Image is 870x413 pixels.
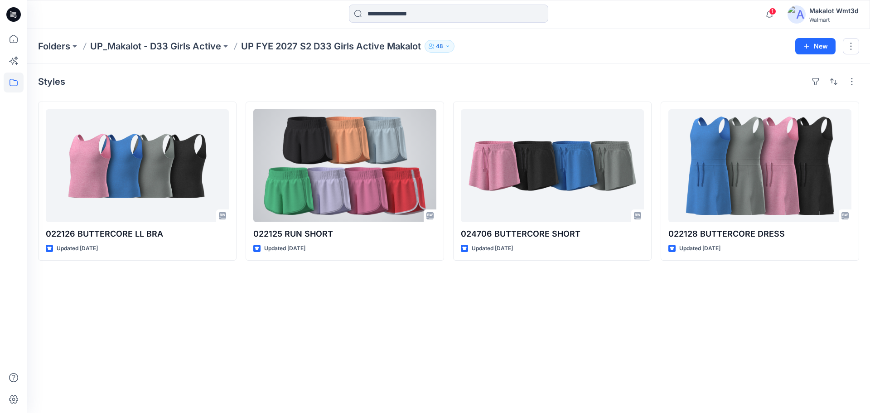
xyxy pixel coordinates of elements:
button: 48 [425,40,454,53]
span: 1 [769,8,776,15]
p: UP FYE 2027 S2 D33 Girls Active Makalot [241,40,421,53]
a: 022128 BUTTERCORE DRESS [668,109,851,222]
div: Walmart [809,16,859,23]
button: New [795,38,836,54]
h4: Styles [38,76,65,87]
div: Makalot Wmt3d [809,5,859,16]
p: Updated [DATE] [679,244,720,253]
p: 022126 BUTTERCORE LL BRA [46,228,229,240]
p: 022125 RUN SHORT [253,228,436,240]
a: 024706 BUTTERCORE SHORT [461,109,644,222]
a: Folders [38,40,70,53]
p: 48 [436,41,443,51]
a: UP_Makalot - D33 Girls Active [90,40,221,53]
p: 024706 BUTTERCORE SHORT [461,228,644,240]
a: 022126 BUTTERCORE LL BRA [46,109,229,222]
a: 022125 RUN SHORT [253,109,436,222]
p: 022128 BUTTERCORE DRESS [668,228,851,240]
p: Updated [DATE] [472,244,513,253]
img: avatar [788,5,806,24]
p: Updated [DATE] [57,244,98,253]
p: Updated [DATE] [264,244,305,253]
